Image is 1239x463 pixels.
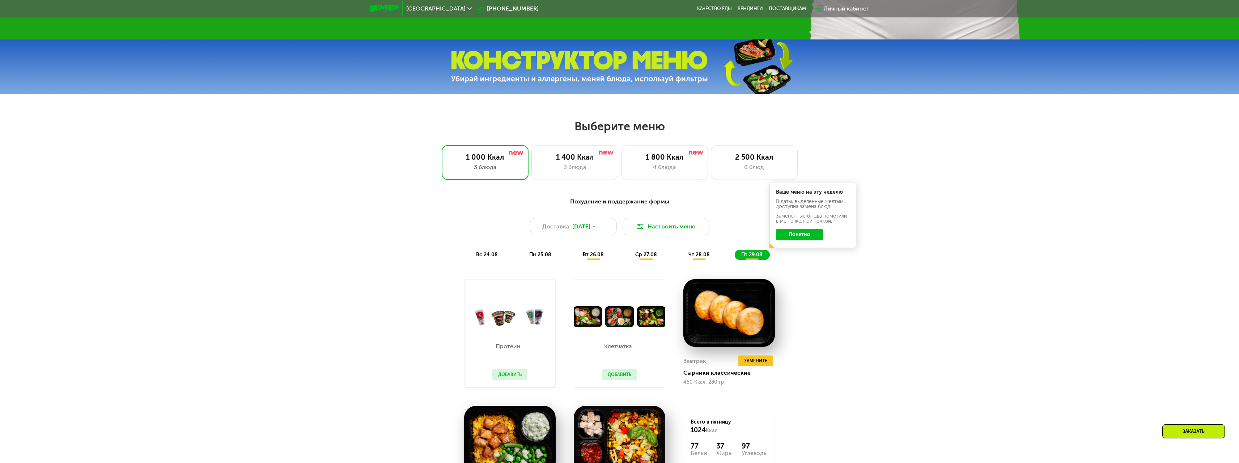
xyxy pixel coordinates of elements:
span: вс 24.08 [476,252,498,258]
button: Настроить меню [623,218,709,235]
span: [GEOGRAPHIC_DATA] [406,6,466,12]
span: [DATE] [572,222,590,231]
span: ср 27.08 [635,252,657,258]
div: поставщикам [769,6,806,12]
div: 1 400 Ккал [539,153,611,161]
span: чт 28.08 [688,252,710,258]
div: 4 блюда [629,163,700,172]
p: Протеин [492,344,524,349]
p: Клетчатка [602,344,633,349]
a: Вендинги [738,6,763,12]
div: 77 [691,442,707,450]
div: Заказать [1162,424,1225,438]
button: Добавить [492,369,527,380]
button: Понятно [776,229,823,240]
div: Похудение и поддержание формы [406,197,834,206]
span: 1024 [691,426,706,434]
div: 37 [716,442,733,450]
div: 97 [742,442,768,450]
div: 3 блюда [539,163,611,172]
div: 450 Ккал, 280 гр [683,379,775,385]
span: Ккал [706,428,718,434]
span: вт 26.08 [583,252,604,258]
div: Завтрак [683,355,706,366]
div: 3 блюда [449,163,521,172]
div: 1 800 Ккал [629,153,700,161]
h2: Выберите меню [23,119,1216,134]
div: 6 блюд [718,163,790,172]
div: 2 500 Ккал [718,153,790,161]
div: Сырники классические [683,369,781,376]
button: Заменить [738,355,773,366]
div: Белки [691,450,707,456]
span: пт 29.08 [741,252,763,258]
button: Добавить [602,369,637,380]
div: 1 000 Ккал [449,153,521,161]
span: Заменить [744,357,767,365]
div: Заменённые блюда пометили в меню жёлтой точкой. [776,214,850,224]
span: пн 25.08 [529,252,551,258]
a: Качество еды [697,6,732,12]
span: Доставка: [542,222,571,231]
div: Ваше меню на эту неделю [776,190,850,195]
div: Личный кабинет [824,4,869,13]
a: [PHONE_NUMBER] [475,4,539,13]
div: Всего в пятницу [691,418,768,434]
div: Жиры [716,450,733,456]
div: Углеводы [742,450,768,456]
div: В даты, выделенные желтым, доступна замена блюд. [776,199,850,209]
